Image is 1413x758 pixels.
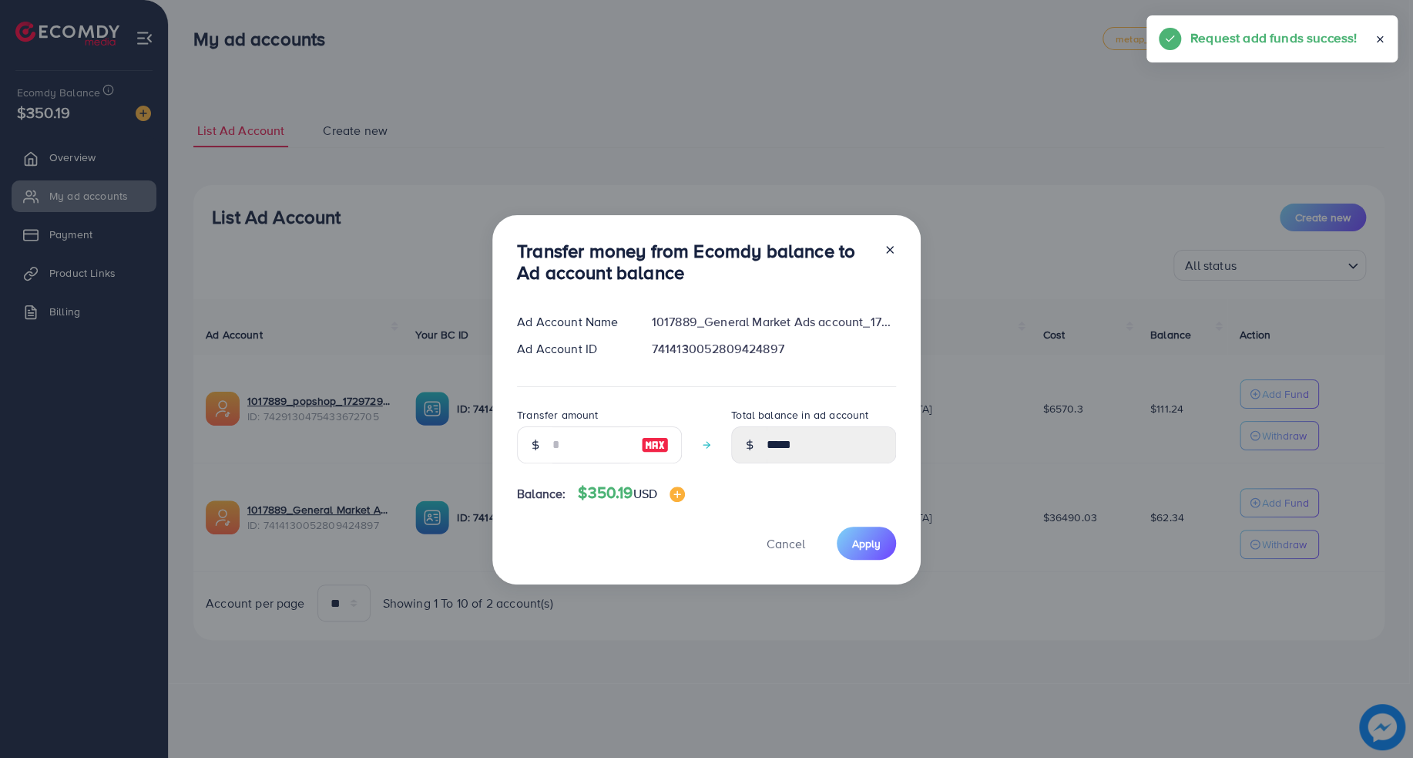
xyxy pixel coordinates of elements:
button: Apply [837,527,896,560]
h4: $350.19 [578,483,685,503]
img: image [641,436,669,454]
div: Ad Account Name [505,313,639,331]
label: Transfer amount [517,407,598,423]
div: Ad Account ID [505,340,639,358]
div: 7414130052809424897 [639,340,908,358]
label: Total balance in ad account [731,407,868,423]
div: 1017889_General Market Ads account_1726236686365 [639,313,908,331]
h3: Transfer money from Ecomdy balance to Ad account balance [517,240,871,285]
button: Cancel [747,527,824,560]
span: Balance: [517,485,566,503]
span: Apply [852,536,881,551]
img: image [670,487,685,502]
span: USD [633,485,656,502]
span: Cancel [767,535,805,552]
h5: Request add funds success! [1190,28,1357,48]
